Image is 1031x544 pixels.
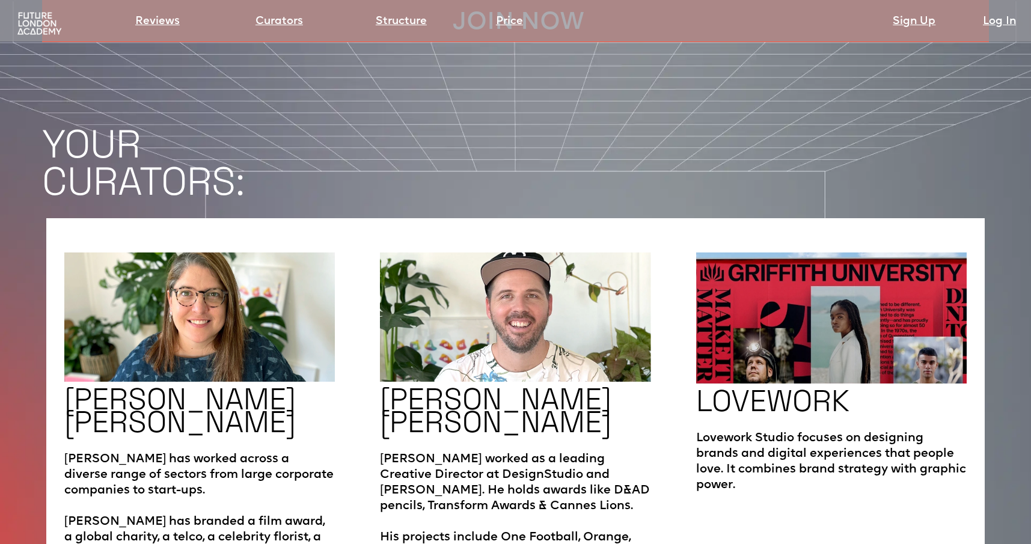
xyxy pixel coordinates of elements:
p: Lovework Studio focuses on designing brands and digital experiences that people love. It combines... [696,418,967,493]
a: Price [496,13,523,30]
a: Sign Up [893,13,935,30]
a: Curators [255,13,303,30]
h2: LOVEWORK [696,390,849,412]
h2: [PERSON_NAME] [PERSON_NAME] [64,388,296,433]
h1: YOUR CURATORS: [42,126,1031,200]
a: Reviews [135,13,180,30]
a: Log In [983,13,1016,30]
h2: [PERSON_NAME] [PERSON_NAME] [380,388,611,433]
a: Structure [376,13,427,30]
